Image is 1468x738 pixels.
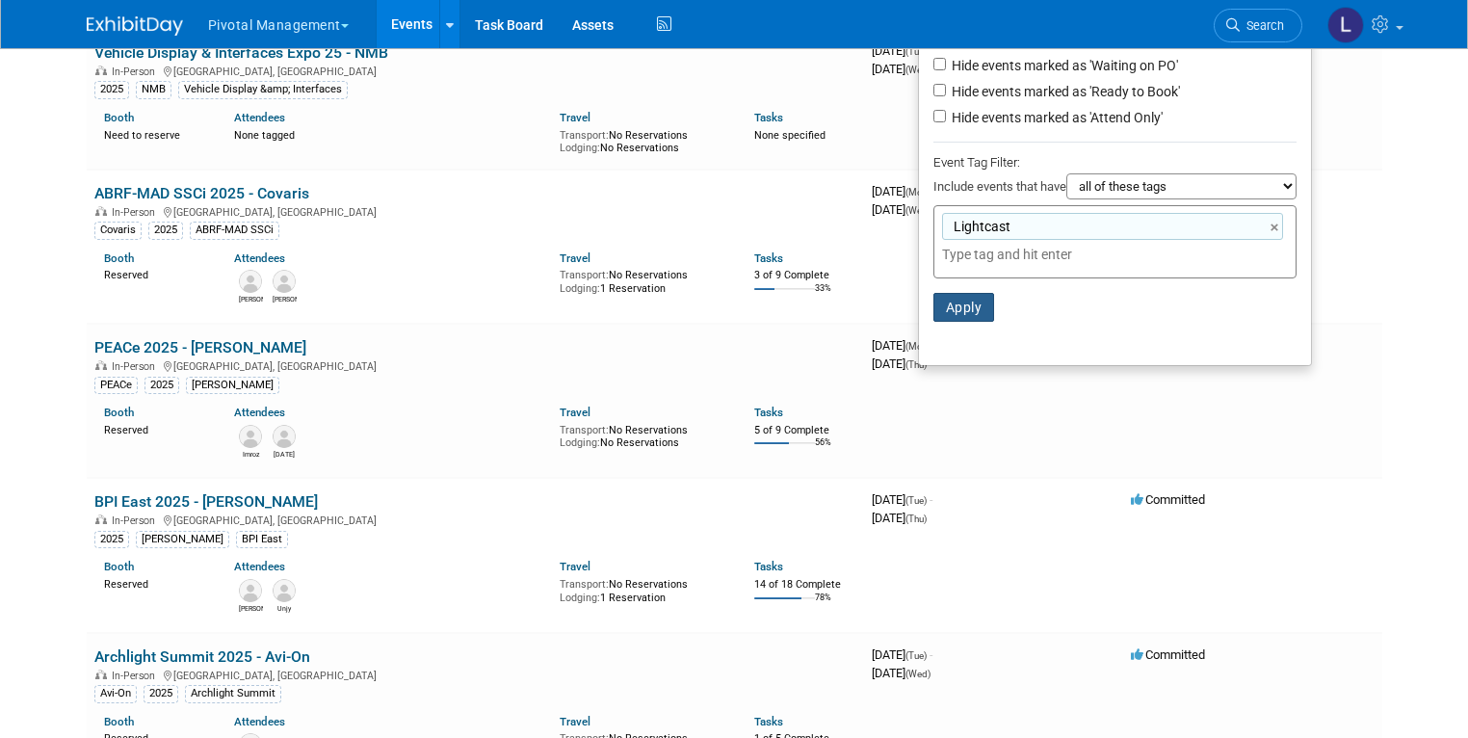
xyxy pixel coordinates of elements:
span: In-Person [112,206,161,219]
label: Hide events marked as 'Ready to Book' [948,82,1180,101]
span: In-Person [112,670,161,682]
img: In-Person Event [95,206,107,216]
div: 2025 [94,81,129,98]
div: 14 of 18 Complete [754,578,855,592]
span: [DATE] [872,666,931,680]
img: Imroz Ghangas [239,425,262,448]
div: [GEOGRAPHIC_DATA], [GEOGRAPHIC_DATA] [94,357,856,373]
td: 33% [815,283,831,309]
div: [PERSON_NAME] [136,531,229,548]
div: Sujash Chatterjee [273,293,297,304]
div: 2025 [94,531,129,548]
div: [GEOGRAPHIC_DATA], [GEOGRAPHIC_DATA] [94,203,856,219]
a: Booth [104,715,134,728]
div: [GEOGRAPHIC_DATA], [GEOGRAPHIC_DATA] [94,667,856,682]
a: Attendees [234,251,285,265]
span: In-Person [112,514,161,527]
span: (Thu) [905,359,927,370]
a: Archlight Summit 2025 - Avi-On [94,647,310,666]
span: [DATE] [872,62,931,76]
div: Melissa Gabello [239,293,263,304]
div: [PERSON_NAME] [186,377,279,394]
span: [DATE] [872,43,932,58]
img: In-Person Event [95,66,107,75]
div: No Reservations 1 Reservation [560,265,726,295]
span: Lodging: [560,142,600,154]
a: Tasks [754,406,783,419]
span: (Tue) [905,650,927,661]
img: Unjy Park [273,579,296,602]
a: Tasks [754,560,783,573]
div: PEACe [94,377,138,394]
img: Melissa Gabello [239,270,262,293]
input: Type tag and hit enter [942,245,1212,264]
a: Search [1214,9,1302,42]
img: In-Person Event [95,670,107,679]
a: Booth [104,251,134,265]
div: Avi-On [94,685,137,702]
span: [DATE] [872,202,931,217]
a: Travel [560,111,590,124]
img: Raja Srinivas [273,425,296,448]
div: Omar El-Ghouch [239,602,263,614]
span: Transport: [560,578,609,591]
span: Search [1240,18,1284,33]
a: PEACe 2025 - [PERSON_NAME] [94,338,306,356]
div: Covaris [94,222,142,239]
span: In-Person [112,66,161,78]
div: Reserved [104,420,205,437]
div: Archlight Summit [185,685,281,702]
div: [GEOGRAPHIC_DATA], [GEOGRAPHIC_DATA] [94,63,856,78]
a: Vehicle Display & Interfaces Expo 25 - NMB [94,43,388,62]
td: 78% [815,593,831,619]
a: Travel [560,560,590,573]
div: No Reservations No Reservations [560,125,726,155]
a: Attendees [234,715,285,728]
div: Need to reserve [104,125,205,143]
img: ExhibitDay [87,16,183,36]
div: BPI East [236,531,288,548]
div: 2025 [144,377,179,394]
a: × [1271,217,1283,239]
span: [DATE] [872,356,927,371]
span: Transport: [560,269,609,281]
span: None specified [754,129,826,142]
div: ABRF-MAD SSCi [190,222,279,239]
span: (Wed) [905,669,931,679]
span: [DATE] [872,647,932,662]
a: Tasks [754,111,783,124]
div: None tagged [234,125,545,143]
span: (Wed) [905,65,931,75]
span: Lodging: [560,592,600,604]
a: Travel [560,715,590,728]
span: (Thu) [905,514,927,524]
a: Tasks [754,251,783,265]
span: (Tue) [905,46,927,57]
a: Attendees [234,406,285,419]
span: [DATE] [872,511,927,525]
td: 56% [815,437,831,463]
div: No Reservations No Reservations [560,420,726,450]
span: (Wed) [905,205,931,216]
a: Travel [560,251,590,265]
span: Lodging: [560,282,600,295]
a: Travel [560,406,590,419]
a: Booth [104,560,134,573]
span: (Mon) [905,341,931,352]
img: Omar El-Ghouch [239,579,262,602]
a: Attendees [234,560,285,573]
div: Reserved [104,265,205,282]
span: Lodging: [560,436,600,449]
span: [DATE] [872,184,936,198]
span: Transport: [560,424,609,436]
div: Unjy Park [273,602,297,614]
a: Tasks [754,715,783,728]
a: Attendees [234,111,285,124]
a: Booth [104,406,134,419]
span: (Tue) [905,495,927,506]
img: Leslie Pelton [1327,7,1364,43]
button: Apply [933,293,995,322]
div: Reserved [104,574,205,592]
div: 5 of 9 Complete [754,424,855,437]
span: - [930,647,932,662]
